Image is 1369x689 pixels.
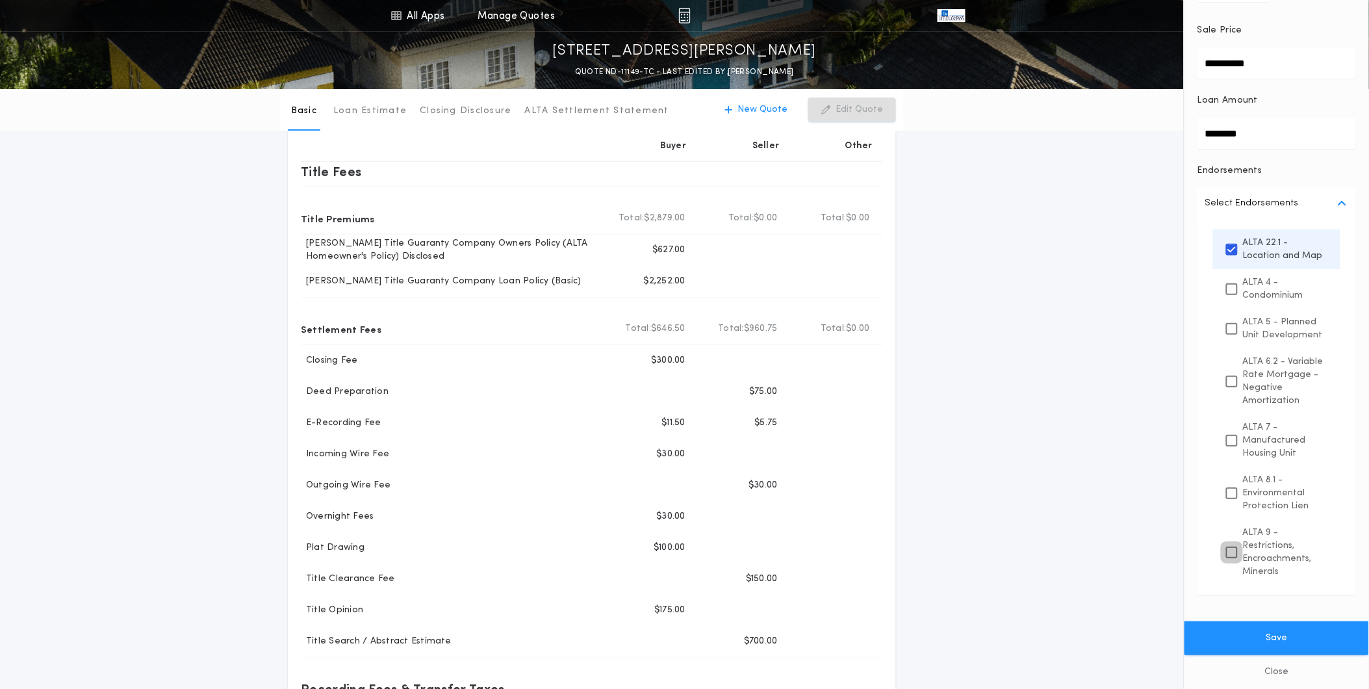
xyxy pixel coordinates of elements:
p: Basic [291,105,317,118]
p: Overnight Fees [301,510,374,523]
p: ALTA Settlement Statement [525,105,669,118]
p: ALTA 8.1 - Environmental Protection Lien [1243,473,1327,513]
p: Edit Quote [836,103,883,116]
button: Edit Quote [808,97,896,122]
p: E-Recording Fee [301,417,381,430]
b: Total: [821,212,847,225]
p: $30.00 [748,479,778,492]
p: ALTA 9 - Restrictions, Encroachments, Minerals [1243,526,1327,578]
p: Deed Preparation [301,385,389,398]
img: vs-icon [938,9,965,22]
p: $5.75 [755,417,778,430]
p: New Quote [737,103,787,116]
span: $2,879.00 [645,212,685,225]
p: [PERSON_NAME] Title Guaranty Company Owners Policy (ALTA Homeowner's Policy) Disclosed [301,237,604,263]
p: Buyer [660,140,686,153]
p: ALTA 5 - Planned Unit Development [1243,315,1327,342]
p: Title Search / Abstract Estimate [301,635,452,648]
p: ALTA 4 - Condominium [1243,276,1327,302]
p: Title Fees [301,161,362,182]
p: Closing Disclosure [420,105,512,118]
p: $300.00 [651,354,685,367]
p: Loan Estimate [333,105,407,118]
p: $75.00 [749,385,778,398]
span: $0.00 [847,212,870,225]
p: Seller [752,140,780,153]
p: Outgoing Wire Fee [301,479,390,492]
button: Select Endorsements [1197,188,1356,219]
img: img [678,8,691,23]
p: Endorsements [1197,164,1356,177]
b: Total: [626,322,652,335]
p: Closing Fee [301,354,358,367]
p: $30.00 [656,448,685,461]
input: Loan Amount [1197,118,1356,149]
p: Loan Amount [1197,94,1259,107]
b: Total: [619,212,645,225]
ul: Select Endorsements [1197,219,1356,595]
p: Title Premiums [301,208,375,229]
button: Save [1184,621,1369,655]
button: New Quote [711,97,800,122]
p: $175.00 [654,604,685,617]
p: ALTA 22.1 - Location and Map [1243,236,1327,263]
p: Title Opinion [301,604,363,617]
p: Title Clearance Fee [301,573,395,586]
p: $627.00 [652,244,685,257]
b: Total: [719,322,745,335]
p: $2,252.00 [644,275,685,288]
span: $0.00 [754,212,778,225]
p: Sale Price [1197,24,1242,37]
span: $960.75 [744,322,778,335]
p: [PERSON_NAME] Title Guaranty Company Loan Policy (Basic) [301,275,582,288]
button: Close [1184,655,1369,689]
p: Select Endorsements [1205,196,1299,211]
p: Other [845,140,873,153]
p: $30.00 [656,510,685,523]
p: Incoming Wire Fee [301,448,389,461]
b: Total: [728,212,754,225]
p: QUOTE ND-11149-TC - LAST EDITED BY [PERSON_NAME] [575,66,794,79]
p: ALTA 6.2 - Variable Rate Mortgage - Negative Amortization [1243,355,1327,408]
p: ALTA 7 - Manufactured Housing Unit [1243,421,1327,460]
p: $11.50 [661,417,685,430]
span: $0.00 [847,322,870,335]
p: Plat Drawing [301,541,365,554]
input: Sale Price [1197,47,1356,79]
p: Settlement Fees [301,318,381,339]
span: $646.50 [651,322,685,335]
p: $100.00 [654,541,685,554]
b: Total: [821,322,847,335]
p: [STREET_ADDRESS][PERSON_NAME] [553,41,817,62]
p: $150.00 [746,573,778,586]
p: $700.00 [744,635,778,648]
